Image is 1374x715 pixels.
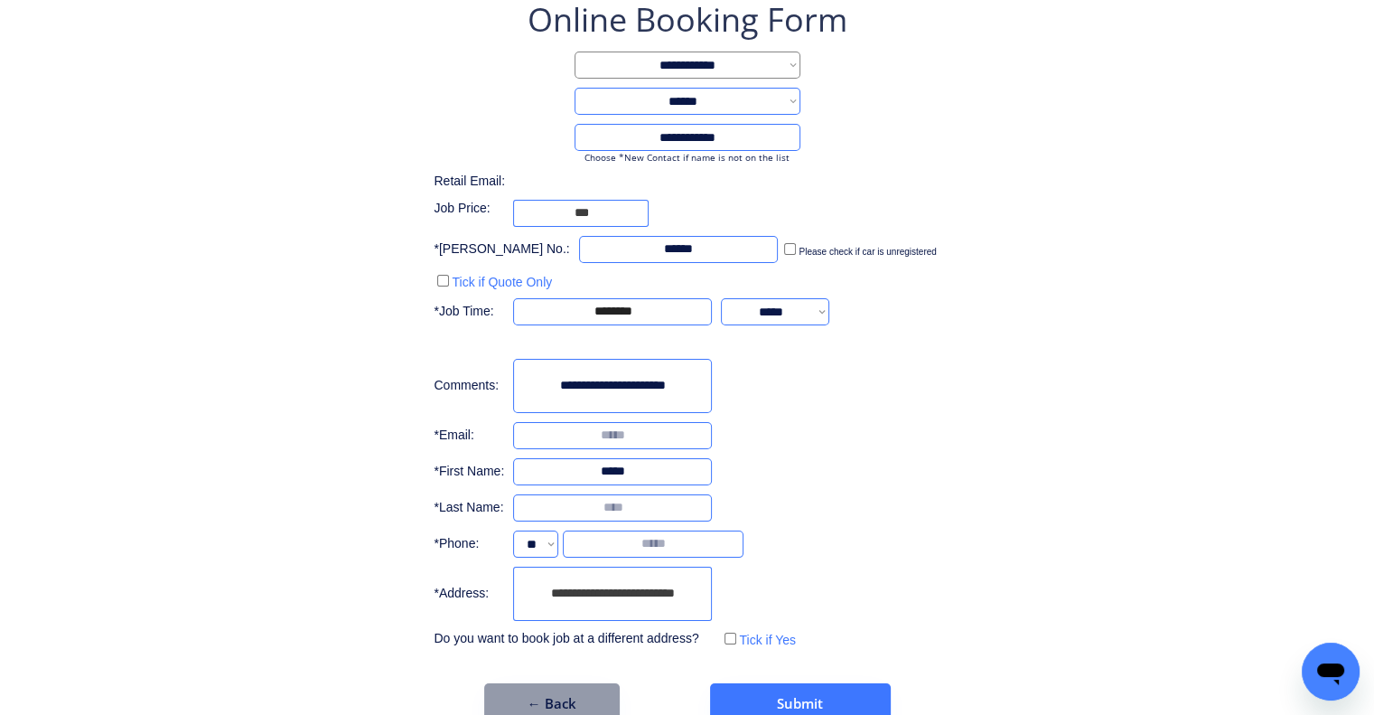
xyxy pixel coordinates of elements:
[434,377,504,395] div: Comments:
[434,427,504,445] div: *Email:
[575,151,800,164] div: Choose *New Contact if name is not on the list
[434,463,504,481] div: *First Name:
[739,633,796,647] label: Tick if Yes
[434,585,504,603] div: *Address:
[452,275,552,289] label: Tick if Quote Only
[434,240,569,259] div: *[PERSON_NAME] No.:
[434,303,504,321] div: *Job Time:
[434,499,504,517] div: *Last Name:
[434,630,712,648] div: Do you want to book job at a different address?
[1302,643,1360,701] iframe: Button to launch messaging window
[799,247,936,257] label: Please check if car is unregistered
[434,173,524,191] div: Retail Email:
[434,200,504,218] div: Job Price:
[434,535,504,553] div: *Phone:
